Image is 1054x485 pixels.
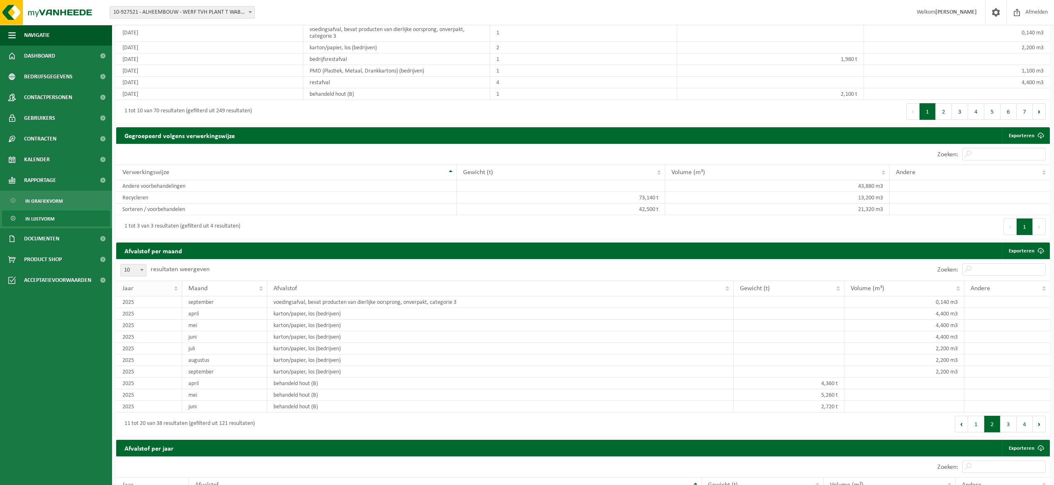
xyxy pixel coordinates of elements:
[844,366,964,378] td: 2,200 m3
[182,354,268,366] td: augustus
[303,24,490,42] td: voedingsafval, bevat producten van dierlijke oorsprong, onverpakt, categorie 3
[864,65,1050,77] td: 1,100 m3
[937,151,958,158] label: Zoeken:
[920,103,936,120] button: 1
[267,401,733,412] td: behandeld hout (B)
[1002,440,1049,456] a: Exporteren
[906,103,920,120] button: Previous
[182,366,268,378] td: september
[665,204,890,215] td: 21,320 m3
[1002,243,1049,259] a: Exporteren
[182,331,268,343] td: juni
[116,440,182,456] h2: Afvalstof per jaar
[457,192,665,204] td: 73,140 t
[24,87,72,108] span: Contactpersonen
[267,308,733,320] td: karton/papier, los (bedrijven)
[25,211,54,227] span: In lijstvorm
[984,103,1000,120] button: 5
[151,266,210,273] label: resultaten weergeven
[303,42,490,53] td: karton/papier, los (bedrijven)
[490,53,677,65] td: 1
[122,285,134,292] span: Jaar
[303,53,490,65] td: bedrijfsrestafval
[116,24,303,42] td: [DATE]
[182,378,268,389] td: april
[490,24,677,42] td: 1
[984,416,1000,432] button: 2
[120,219,240,234] div: 1 tot 3 van 3 resultaten (gefilterd uit 4 resultaten)
[665,180,890,192] td: 43,880 m3
[116,354,182,366] td: 2025
[734,401,845,412] td: 2,720 t
[952,103,968,120] button: 3
[182,320,268,331] td: mei
[844,331,964,343] td: 4,400 m3
[267,320,733,331] td: karton/papier, los (bedrijven)
[1033,218,1046,235] button: Next
[116,53,303,65] td: [DATE]
[24,46,55,66] span: Dashboard
[116,88,303,100] td: [DATE]
[116,180,457,192] td: Andere voorbehandelingen
[844,320,964,331] td: 4,400 m3
[677,53,864,65] td: 1,980 t
[267,366,733,378] td: karton/papier, los (bedrijven)
[1003,218,1017,235] button: Previous
[303,77,490,88] td: restafval
[971,285,990,292] span: Andere
[303,65,490,77] td: PMD (Plastiek, Metaal, Drankkartons) (bedrijven)
[182,401,268,412] td: juni
[116,401,182,412] td: 2025
[24,170,56,191] span: Rapportage
[968,103,984,120] button: 4
[955,416,968,432] button: Previous
[935,9,977,15] strong: [PERSON_NAME]
[116,378,182,389] td: 2025
[665,192,890,204] td: 13,200 m3
[968,416,984,432] button: 1
[267,389,733,401] td: behandeld hout (B)
[24,228,59,249] span: Documenten
[188,285,207,292] span: Maand
[116,320,182,331] td: 2025
[182,389,268,401] td: mei
[116,389,182,401] td: 2025
[120,264,146,276] span: 10
[273,285,297,292] span: Afvalstof
[116,308,182,320] td: 2025
[896,169,915,176] span: Andere
[2,211,110,226] a: In lijstvorm
[110,7,254,18] span: 10-927521 - ALHEEMBOUW - WERF TVH PLANT T WAB2500 - WAREGEM
[24,25,50,46] span: Navigatie
[120,417,255,432] div: 11 tot 20 van 38 resultaten (gefilterd uit 121 resultaten)
[267,296,733,308] td: voedingsafval, bevat producten van dierlijke oorsprong, onverpakt, categorie 3
[844,354,964,366] td: 2,200 m3
[734,378,845,389] td: 4,360 t
[110,6,255,19] span: 10-927521 - ALHEEMBOUW - WERF TVH PLANT T WAB2500 - WAREGEM
[25,193,63,209] span: In grafiekvorm
[24,129,56,149] span: Contracten
[24,66,73,87] span: Bedrijfsgegevens
[116,127,243,143] h2: Gegroepeerd volgens verwerkingswijze
[116,204,457,215] td: Sorteren / voorbehandelen
[490,42,677,53] td: 2
[1017,416,1033,432] button: 4
[844,308,964,320] td: 4,400 m3
[116,343,182,354] td: 2025
[116,65,303,77] td: [DATE]
[740,285,770,292] span: Gewicht (t)
[734,389,845,401] td: 5,260 t
[1033,416,1046,432] button: Next
[116,243,190,259] h2: Afvalstof per maand
[864,77,1050,88] td: 4,400 m3
[1000,103,1017,120] button: 6
[24,149,50,170] span: Kalender
[936,103,952,120] button: 2
[1002,127,1049,144] a: Exporteren
[182,343,268,354] td: juli
[1017,103,1033,120] button: 7
[457,204,665,215] td: 42,500 t
[116,366,182,378] td: 2025
[864,42,1050,53] td: 2,200 m3
[267,343,733,354] td: karton/papier, los (bedrijven)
